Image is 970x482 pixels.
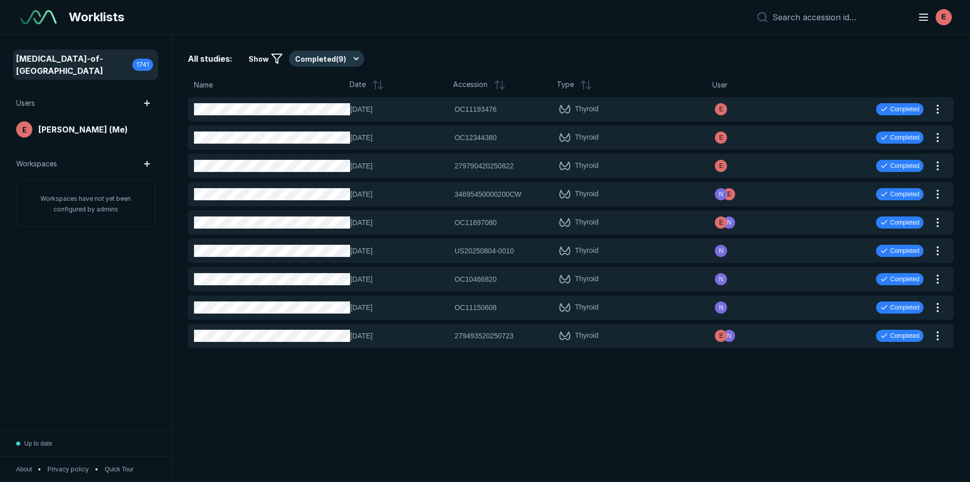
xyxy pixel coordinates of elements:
div: avatar-name [715,132,727,144]
span: Accession [453,79,488,91]
span: [DATE] [350,160,448,171]
span: Thyroid [575,216,599,229]
span: 1741 [136,60,149,69]
span: E [719,105,723,114]
span: Workspaces have not yet been configured by admins [40,195,131,213]
button: [DATE]279493520250723Thyroidavatar-nameavatar-nameCompleted [188,324,930,348]
span: Completed [890,331,919,340]
span: [DATE] [350,189,448,200]
div: avatar-name [723,188,735,200]
span: [DATE] [350,330,448,341]
div: avatar-name [16,121,32,138]
span: Thyroid [575,132,599,144]
div: avatar-name [715,216,727,229]
span: E [719,161,723,170]
div: Completed [876,103,924,115]
span: Completed [890,133,919,142]
span: OC11150608 [455,302,497,313]
span: User [712,79,727,91]
span: N [719,246,723,255]
button: [DATE]OC10466820Thyroidavatar-nameCompleted [188,267,930,291]
span: OC12344380 [455,132,497,143]
div: avatar-name [715,103,727,115]
span: E [727,190,731,199]
span: Thyroid [575,330,599,342]
span: Thyroid [575,245,599,257]
div: avatar-name [715,273,727,285]
span: US20250804-0010 [455,245,514,256]
span: [DATE] [350,302,448,313]
span: [DATE] [350,132,448,143]
span: 279790420250822 [455,160,514,171]
span: Quick Tour [105,465,133,474]
span: N [719,303,723,312]
span: Completed [890,246,919,255]
div: Completed [876,330,924,342]
span: Thyroid [575,273,599,285]
span: N [719,190,723,199]
button: [DATE]OC11193476Thyroidavatar-nameCompleted [188,97,930,121]
button: avatar-name [911,7,954,27]
span: E [719,133,723,142]
span: Thyroid [575,301,599,314]
button: [DATE]US20250804-0010Thyroidavatar-nameCompleted [188,239,930,263]
span: N [727,331,732,340]
span: E [941,12,946,22]
span: E [22,124,27,135]
span: Completed [890,161,919,170]
button: [DATE]279790420250822Thyroidavatar-nameCompleted [188,154,930,178]
div: 1741 [132,59,153,71]
div: avatar-name [715,330,727,342]
span: Completed [890,303,919,312]
a: [MEDICAL_DATA]-of-[GEOGRAPHIC_DATA]1741 [14,51,157,79]
span: Completed [890,218,919,227]
span: Date [350,79,366,91]
input: Search accession id… [772,12,905,22]
span: Thyroid [575,103,599,115]
a: Privacy policy [47,465,89,474]
button: [DATE]OC12344380Thyroidavatar-nameCompleted [188,125,930,150]
div: avatar-name [936,9,952,25]
span: 279493520250723 [455,330,514,341]
span: Thyroid [575,160,599,172]
div: Completed [876,132,924,144]
span: [DATE] [350,104,448,115]
button: [DATE]34695450000200CWThyroidavatar-nameavatar-nameCompleted [188,182,930,206]
div: Completed [876,160,924,172]
div: Completed [876,301,924,314]
button: [DATE]OC11697080Thyroidavatar-nameavatar-nameCompleted [188,210,930,235]
div: Completed [876,188,924,200]
a: See-Mode Logo [16,6,61,28]
div: avatar-name [715,160,727,172]
div: avatar-name [723,216,735,229]
span: • [95,465,99,474]
span: [MEDICAL_DATA]-of-[GEOGRAPHIC_DATA] [16,53,132,77]
span: [DATE] [350,217,448,228]
span: Users [16,98,35,109]
span: Name [194,79,213,91]
span: Completed [890,105,919,114]
span: Thyroid [575,188,599,200]
span: N [719,275,723,284]
span: E [719,331,723,340]
div: Completed [876,273,924,285]
span: OC11193476 [455,104,497,115]
span: • [38,465,41,474]
span: Completed [890,190,919,199]
a: avatar-name[PERSON_NAME] (Me) [14,119,157,140]
span: Show [249,54,269,64]
button: About [16,465,32,474]
span: Type [557,79,574,91]
span: Worklists [69,8,124,26]
div: avatar-name [715,301,727,314]
span: Workspaces [16,158,57,169]
span: [PERSON_NAME] (Me) [38,123,128,136]
span: Completed [890,275,919,284]
span: OC11697080 [455,217,497,228]
img: See-Mode Logo [20,10,57,24]
div: avatar-name [715,188,727,200]
button: Completed(9) [289,51,364,67]
div: avatar-name [723,330,735,342]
